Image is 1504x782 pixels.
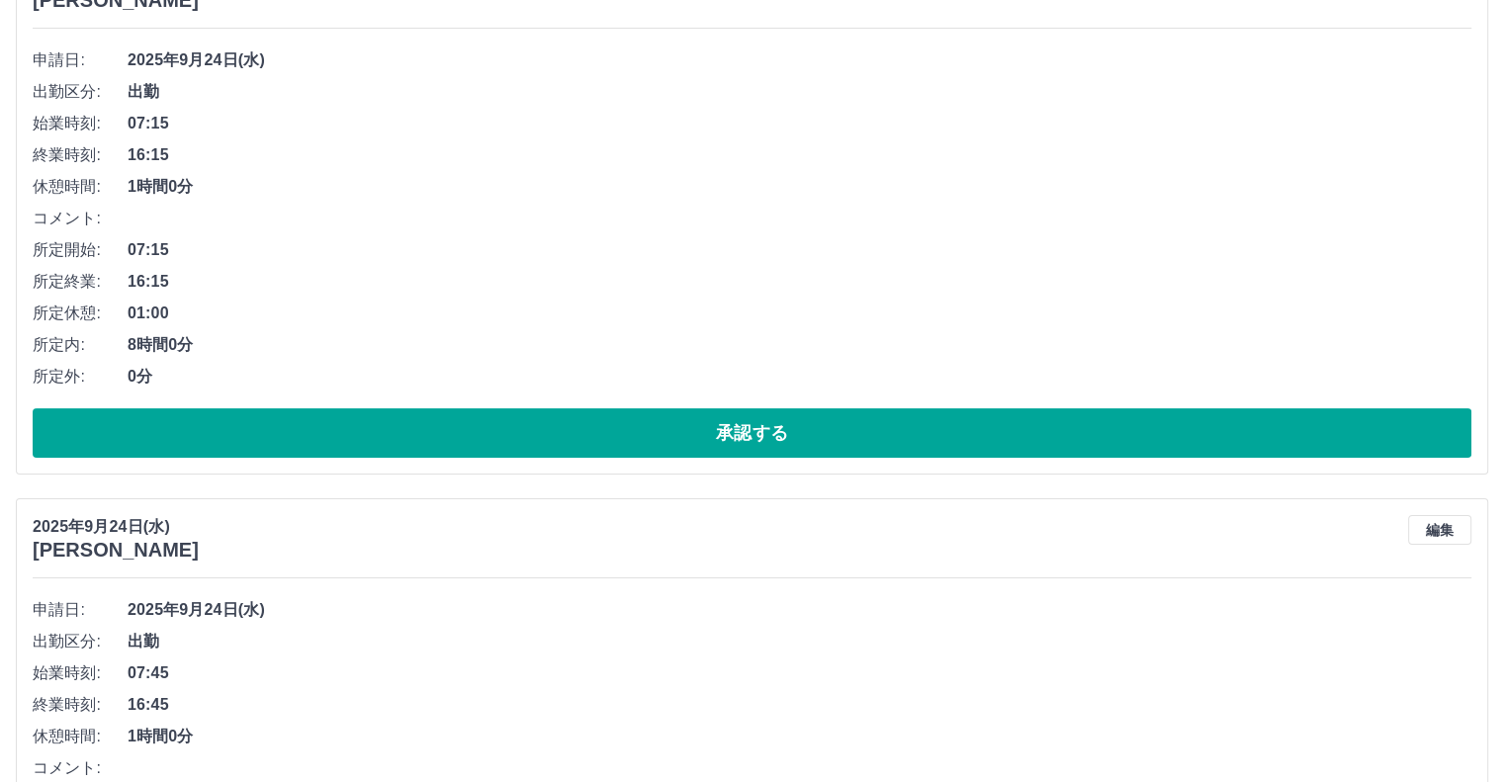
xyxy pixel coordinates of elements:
span: 所定終業: [33,270,128,294]
span: 始業時刻: [33,112,128,135]
span: 07:45 [128,661,1471,685]
span: 所定外: [33,365,128,389]
span: 所定開始: [33,238,128,262]
span: 16:15 [128,270,1471,294]
span: 申請日: [33,598,128,622]
span: 8時間0分 [128,333,1471,357]
span: 0分 [128,365,1471,389]
span: 所定休憩: [33,302,128,325]
span: コメント: [33,207,128,230]
span: 申請日: [33,48,128,72]
span: 出勤区分: [33,630,128,653]
span: 1時間0分 [128,175,1471,199]
span: 出勤区分: [33,80,128,104]
span: 終業時刻: [33,693,128,717]
span: 休憩時間: [33,175,128,199]
span: 休憩時間: [33,725,128,748]
h3: [PERSON_NAME] [33,539,199,562]
p: 2025年9月24日(水) [33,515,199,539]
span: 16:45 [128,693,1471,717]
span: コメント: [33,756,128,780]
span: 16:15 [128,143,1471,167]
span: 出勤 [128,80,1471,104]
span: 終業時刻: [33,143,128,167]
span: 01:00 [128,302,1471,325]
span: 2025年9月24日(水) [128,48,1471,72]
button: 編集 [1408,515,1471,545]
span: 始業時刻: [33,661,128,685]
span: 07:15 [128,238,1471,262]
span: 出勤 [128,630,1471,653]
span: 所定内: [33,333,128,357]
span: 2025年9月24日(水) [128,598,1471,622]
span: 1時間0分 [128,725,1471,748]
button: 承認する [33,408,1471,458]
span: 07:15 [128,112,1471,135]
